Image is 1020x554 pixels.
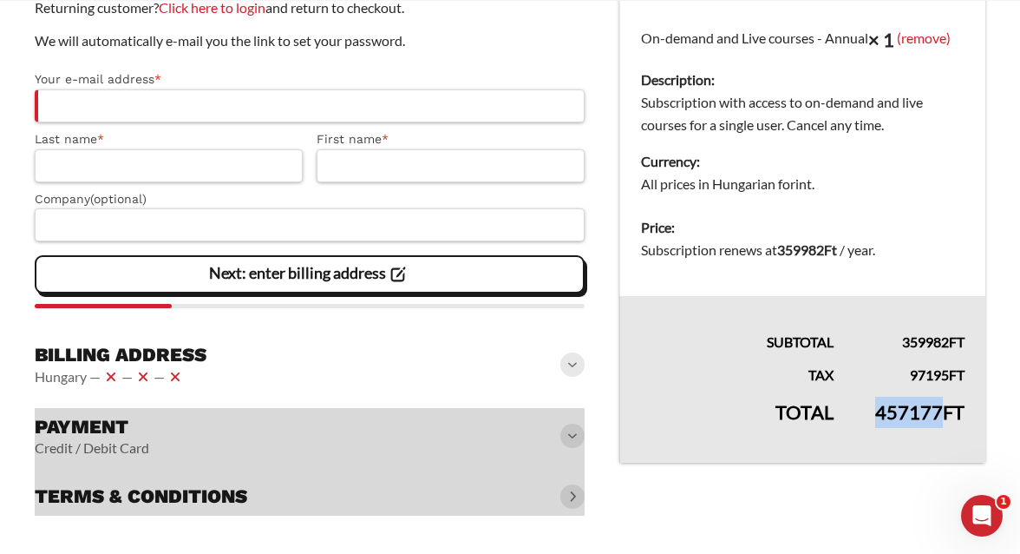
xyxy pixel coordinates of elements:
[897,29,951,45] a: (remove)
[949,333,964,350] span: Ft
[641,150,964,173] dt: Currency:
[777,241,837,258] bdi: 359982
[35,255,585,293] vaadin-button: Next: enter billing address
[943,400,964,424] span: Ft
[641,241,875,258] span: Subscription renews at .
[949,366,964,383] span: Ft
[619,386,854,463] th: Total
[641,69,964,91] dt: Description:
[641,173,964,195] dd: All prices in Hungarian forint.
[35,189,585,209] label: Company
[35,366,206,387] vaadin-horizontal-layout: Hungary — — —
[868,28,894,51] strong: × 1
[619,353,854,386] th: Tax
[641,216,964,239] dt: Price:
[910,366,964,383] bdi: 97195
[875,400,964,424] bdi: 457177
[35,343,206,367] h3: Billing address
[641,91,964,136] dd: Subscription with access to on-demand and live courses for a single user. Cancel any time.
[902,333,964,350] bdi: 359982
[90,192,147,206] span: (optional)
[824,241,837,258] span: Ft
[961,495,1003,537] iframe: Intercom live chat
[35,69,585,89] label: Your e-mail address
[619,296,854,353] th: Subtotal
[997,495,1010,509] span: 1
[317,129,585,149] label: First name
[35,30,585,52] p: We will automatically e-mail you the link to set your password.
[840,241,873,258] span: / year
[35,129,303,149] label: Last name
